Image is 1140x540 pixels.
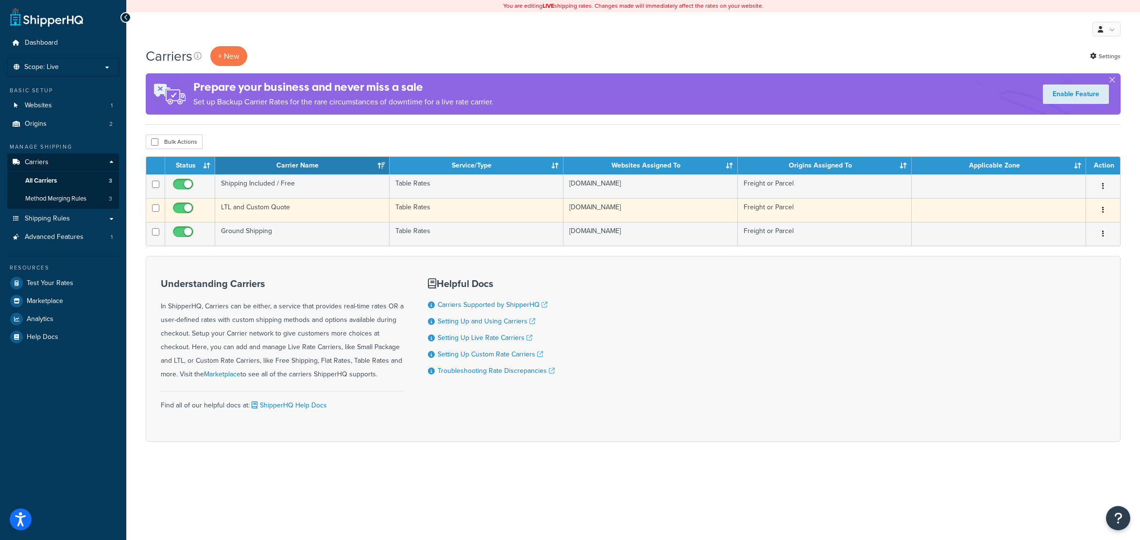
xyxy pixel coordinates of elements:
[7,172,119,190] a: All Carriers 3
[27,315,53,323] span: Analytics
[250,400,327,410] a: ShipperHQ Help Docs
[7,86,119,95] div: Basic Setup
[438,333,532,343] a: Setting Up Live Rate Carriers
[390,174,564,198] td: Table Rates
[193,79,493,95] h4: Prepare your business and never miss a sale
[438,349,543,359] a: Setting Up Custom Rate Carriers
[7,210,119,228] a: Shipping Rules
[390,157,564,174] th: Service/Type: activate to sort column ascending
[7,190,119,208] a: Method Merging Rules 3
[25,215,70,223] span: Shipping Rules
[738,157,912,174] th: Origins Assigned To: activate to sort column ascending
[1086,157,1120,174] th: Action
[7,190,119,208] li: Method Merging Rules
[27,333,58,341] span: Help Docs
[7,153,119,209] li: Carriers
[215,157,390,174] th: Carrier Name: activate to sort column ascending
[25,158,49,167] span: Carriers
[438,316,535,326] a: Setting Up and Using Carriers
[109,120,113,128] span: 2
[428,278,555,289] h3: Helpful Docs
[390,198,564,222] td: Table Rates
[438,366,555,376] a: Troubleshooting Rate Discrepancies
[7,153,119,171] a: Carriers
[24,63,59,71] span: Scope: Live
[1043,84,1109,104] a: Enable Feature
[563,198,738,222] td: [DOMAIN_NAME]
[215,222,390,246] td: Ground Shipping
[7,143,119,151] div: Manage Shipping
[7,328,119,346] a: Help Docs
[25,195,86,203] span: Method Merging Rules
[165,157,215,174] th: Status: activate to sort column ascending
[25,233,84,241] span: Advanced Features
[161,391,404,412] div: Find all of our helpful docs at:
[912,157,1086,174] th: Applicable Zone: activate to sort column ascending
[563,157,738,174] th: Websites Assigned To: activate to sort column ascending
[25,120,47,128] span: Origins
[7,292,119,310] a: Marketplace
[7,115,119,133] li: Origins
[204,369,240,379] a: Marketplace
[438,300,547,310] a: Carriers Supported by ShipperHQ
[738,174,912,198] td: Freight or Parcel
[1090,50,1121,63] a: Settings
[193,95,493,109] p: Set up Backup Carrier Rates for the rare circumstances of downtime for a live rate carrier.
[7,97,119,115] a: Websites 1
[1106,506,1130,530] button: Open Resource Center
[161,278,404,289] h3: Understanding Carriers
[738,198,912,222] td: Freight or Parcel
[146,47,192,66] h1: Carriers
[7,228,119,246] li: Advanced Features
[111,233,113,241] span: 1
[7,274,119,292] a: Test Your Rates
[27,297,63,305] span: Marketplace
[215,198,390,222] td: LTL and Custom Quote
[7,310,119,328] a: Analytics
[25,101,52,110] span: Websites
[10,7,83,27] a: ShipperHQ Home
[7,172,119,190] li: All Carriers
[738,222,912,246] td: Freight or Parcel
[7,34,119,52] a: Dashboard
[543,1,554,10] b: LIVE
[563,174,738,198] td: [DOMAIN_NAME]
[27,279,73,287] span: Test Your Rates
[25,177,57,185] span: All Carriers
[7,228,119,246] a: Advanced Features 1
[7,97,119,115] li: Websites
[7,115,119,133] a: Origins 2
[215,174,390,198] td: Shipping Included / Free
[161,278,404,381] div: In ShipperHQ, Carriers can be either, a service that provides real-time rates OR a user-defined r...
[25,39,58,47] span: Dashboard
[146,135,203,149] button: Bulk Actions
[109,195,112,203] span: 3
[390,222,564,246] td: Table Rates
[146,73,193,115] img: ad-rules-rateshop-fe6ec290ccb7230408bd80ed9643f0289d75e0ffd9eb532fc0e269fcd187b520.png
[109,177,112,185] span: 3
[210,46,247,66] button: + New
[563,222,738,246] td: [DOMAIN_NAME]
[7,264,119,272] div: Resources
[111,101,113,110] span: 1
